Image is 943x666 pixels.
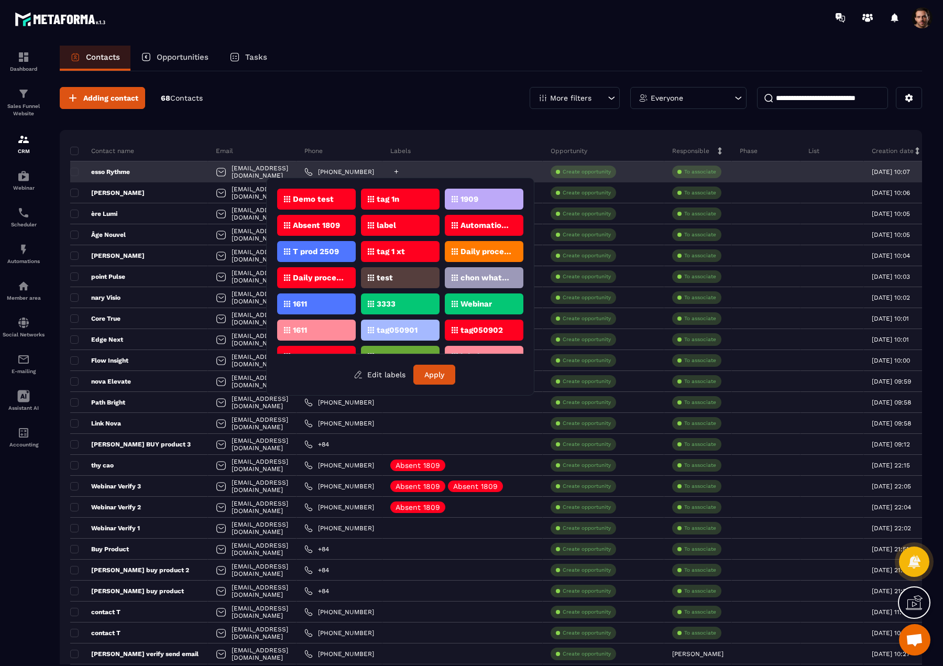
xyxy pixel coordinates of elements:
[808,147,819,155] p: List
[3,80,45,125] a: formationformationSales Funnel Website
[293,300,307,308] p: 1611
[3,309,45,345] a: social-networksocial-networkSocial Networks
[3,405,45,411] p: Assistant AI
[563,273,611,280] p: Create opportunity
[170,94,203,102] span: Contacts
[130,46,219,71] a: Opportunities
[563,587,611,595] p: Create opportunity
[3,162,45,199] a: automationsautomationsWebinar
[17,133,30,146] img: formation
[3,66,45,72] p: Dashboard
[293,248,339,255] p: T prod 2509
[684,252,716,259] p: To associate
[70,566,189,574] p: [PERSON_NAME] buy product 2
[460,274,511,281] p: chon whatsapp
[872,378,911,385] p: [DATE] 09:59
[460,248,511,255] p: Daily process required
[684,504,716,511] p: To associate
[3,332,45,337] p: Social Networks
[563,294,611,301] p: Create opportunity
[672,147,709,155] p: Responsible
[377,300,396,308] p: 3333
[872,231,910,238] p: [DATE] 10:05
[70,461,114,470] p: thy cao
[304,524,374,532] a: [PHONE_NUMBER]
[3,199,45,235] a: schedulerschedulerScheduler
[563,315,611,322] p: Create opportunity
[70,168,130,176] p: esso Rythme
[684,608,716,616] p: To associate
[3,148,45,154] p: CRM
[304,629,374,637] a: [PHONE_NUMBER]
[563,525,611,532] p: Create opportunity
[563,210,611,217] p: Create opportunity
[563,545,611,553] p: Create opportunity
[872,252,910,259] p: [DATE] 10:04
[293,222,340,229] p: Absent 1809
[872,587,910,595] p: [DATE] 21:34
[684,545,716,553] p: To associate
[70,210,117,218] p: ère Lumi
[83,93,138,103] span: Adding contact
[396,462,440,469] p: Absent 1809
[70,587,184,595] p: [PERSON_NAME] buy product
[70,147,134,155] p: Contact name
[70,482,141,490] p: Webinar Verify 3
[293,353,330,360] p: tag05903
[872,273,910,280] p: [DATE] 10:03
[17,170,30,182] img: automations
[17,88,30,100] img: formation
[304,608,374,616] a: [PHONE_NUMBER]
[157,52,209,62] p: Opportunities
[3,235,45,272] a: automationsautomationsAutomations
[551,147,587,155] p: Opportunity
[219,46,278,71] a: Tasks
[460,195,478,203] p: 1909
[563,504,611,511] p: Create opportunity
[70,650,199,658] p: [PERSON_NAME] verify send email
[684,399,716,406] p: To associate
[3,222,45,227] p: Scheduler
[872,357,910,364] p: [DATE] 10:00
[346,365,413,384] button: Edit labels
[684,483,716,490] p: To associate
[304,461,374,470] a: [PHONE_NUMBER]
[70,314,120,323] p: Core True
[70,440,191,449] p: [PERSON_NAME] BUY product 3
[377,274,393,281] p: test
[684,231,716,238] p: To associate
[872,336,909,343] p: [DATE] 10:01
[684,357,716,364] p: To associate
[460,326,503,334] p: tag050902
[684,189,716,196] p: To associate
[3,345,45,382] a: emailemailE-mailing
[872,441,910,448] p: [DATE] 09:12
[684,566,716,574] p: To associate
[563,629,611,637] p: Create opportunity
[304,440,329,449] a: +84
[70,503,141,511] p: Webinar Verify 2
[216,147,233,155] p: Email
[3,442,45,447] p: Accounting
[304,503,374,511] a: [PHONE_NUMBER]
[17,280,30,292] img: automations
[3,125,45,162] a: formationformationCRM
[15,9,109,29] img: logo
[293,195,334,203] p: Demo test
[563,420,611,427] p: Create opportunity
[684,315,716,322] p: To associate
[563,189,611,196] p: Create opportunity
[460,300,492,308] p: Webinar
[563,650,611,658] p: Create opportunity
[563,483,611,490] p: Create opportunity
[563,231,611,238] p: Create opportunity
[872,294,910,301] p: [DATE] 10:02
[3,43,45,80] a: formationformationDashboard
[17,353,30,366] img: email
[872,210,910,217] p: [DATE] 10:05
[293,274,344,281] p: Daily process 21/1
[304,419,374,428] a: [PHONE_NUMBER]
[872,462,910,469] p: [DATE] 22:15
[872,504,911,511] p: [DATE] 22:04
[550,94,591,102] p: More filters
